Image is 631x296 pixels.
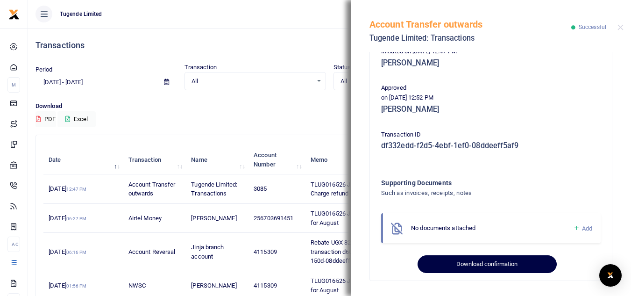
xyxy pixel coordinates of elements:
th: Memo: activate to sort column ascending [305,145,412,174]
label: Status [333,63,351,72]
p: Approved [381,83,601,93]
span: [DATE] [49,185,86,192]
span: [DATE] [49,248,86,255]
h5: Account Transfer outwards [369,19,571,30]
span: Airtel Money [128,215,162,222]
h4: Transactions [35,40,624,51]
span: [PERSON_NAME] [191,215,236,222]
span: [DATE] [49,282,86,289]
li: Ac [7,237,20,252]
p: on [DATE] 12:52 PM [381,93,601,103]
h5: Tugende Limited: Transactions [369,34,571,43]
button: Excel [57,111,96,127]
div: Open Intercom Messenger [599,264,622,287]
span: [PERSON_NAME] [191,282,236,289]
span: Tugende Limited: Transactions [191,181,237,197]
small: 06:16 PM [66,250,87,255]
h4: Supporting Documents [381,178,563,188]
span: Account Transfer outwards [128,181,176,197]
p: Initiated on [DATE] 12:47 PM [381,47,601,57]
span: All [191,77,312,86]
button: Close [617,24,624,30]
span: Add [582,225,592,232]
span: TLUG016526 Jinja NWSC payment for August [311,210,404,226]
a: logo-small logo-large logo-large [8,10,20,17]
span: No documents attached [411,224,475,231]
th: Transaction: activate to sort column ascending [123,145,186,174]
th: Date: activate to sort column descending [43,145,123,174]
span: 4115309 [254,248,277,255]
input: select period [35,74,156,90]
button: PDF [35,111,56,127]
th: Name: activate to sort column ascending [186,145,248,174]
span: 4115309 [254,282,277,289]
label: Period [35,65,53,74]
span: Rebate UGX 82505.00 for transaction d60917b6-39e3-4840-150d-08ddeeff5af9 [311,239,401,264]
h5: [PERSON_NAME] [381,58,601,68]
span: Tugende Limited [56,10,106,18]
li: M [7,77,20,93]
th: Account Number: activate to sort column ascending [248,145,305,174]
span: NWSC [128,282,146,289]
h5: [PERSON_NAME] [381,105,601,114]
small: 06:27 PM [66,216,87,221]
small: 01:56 PM [66,283,87,289]
a: Add [573,223,592,234]
span: Successful [579,24,606,30]
span: Jinja branch account [191,244,224,260]
h4: Such as invoices, receipts, notes [381,188,563,198]
p: Transaction ID [381,130,601,140]
small: 12:47 PM [66,187,87,192]
p: Download [35,101,624,111]
button: Download confirmation [418,255,556,273]
span: Account Reversal [128,248,176,255]
span: 256703691451 [254,215,293,222]
span: TLUG016526 Jinja NWSC payment for August [311,277,404,294]
img: logo-small [8,9,20,20]
span: TLUG016526 Jinja NWSC Xente Charge refund [311,181,396,197]
span: 3085 [254,185,267,192]
span: All [340,77,461,86]
label: Transaction [184,63,217,72]
span: [DATE] [49,215,86,222]
h5: df332edd-f2d5-4ebf-1ef0-08ddeeff5af9 [381,141,601,151]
